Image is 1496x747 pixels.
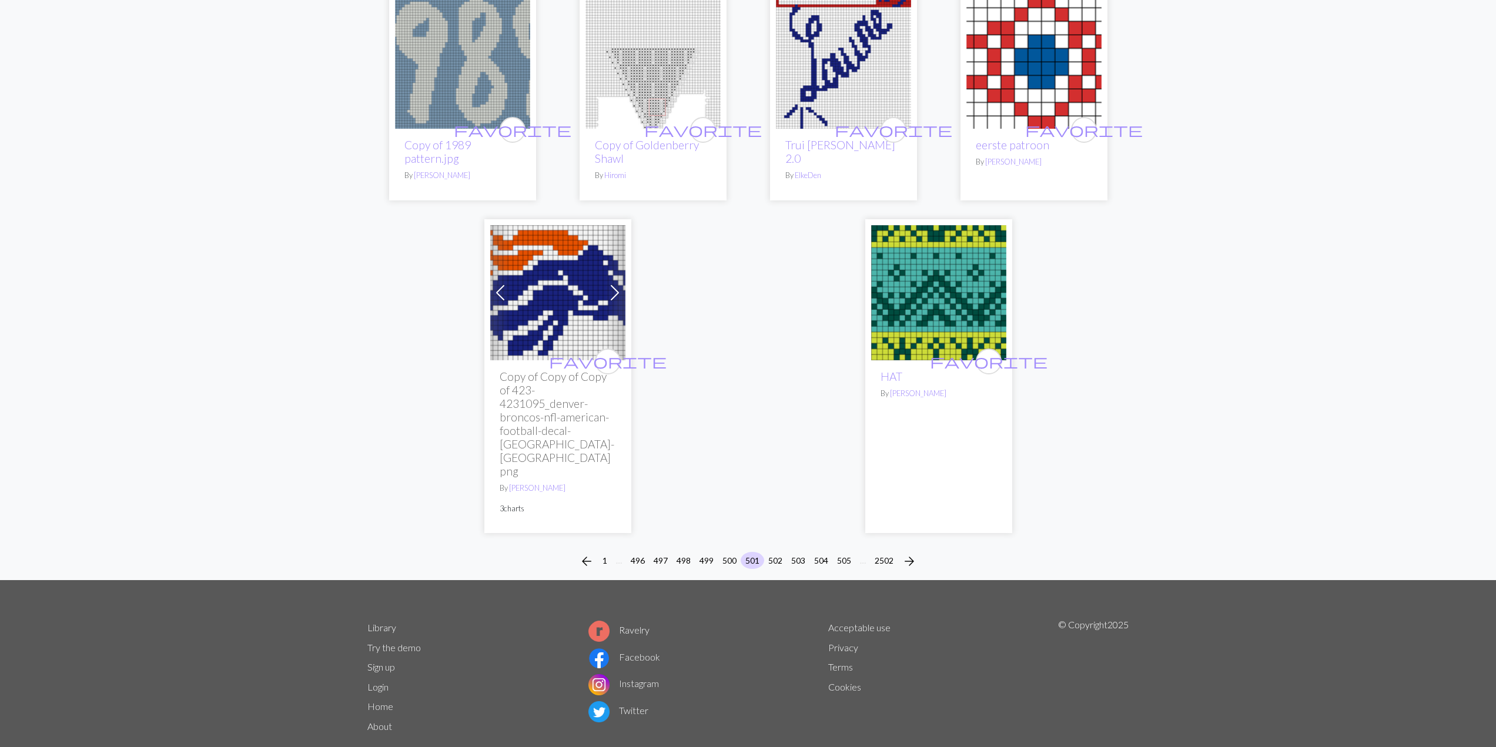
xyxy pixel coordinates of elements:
a: Hiromi [604,170,626,180]
button: 505 [832,552,856,569]
span: favorite [454,120,571,139]
i: Next [902,554,916,568]
a: Sign up [367,661,395,672]
span: favorite [930,352,1047,370]
nav: Page navigation [575,552,921,571]
button: Next [898,552,921,571]
i: favourite [835,118,952,142]
a: Try the demo [367,642,421,653]
span: favorite [1025,120,1143,139]
button: 504 [809,552,833,569]
a: Terms [828,661,853,672]
a: [PERSON_NAME] [985,157,1042,166]
button: 1 [598,552,612,569]
a: Privacy [828,642,858,653]
a: Facebook [588,651,660,662]
button: favourite [881,117,906,143]
p: By [976,156,1092,168]
p: By [500,483,616,494]
img: Ravelry logo [588,621,610,642]
i: favourite [930,350,1047,373]
p: By [404,170,521,181]
span: favorite [835,120,952,139]
p: By [595,170,711,181]
a: HAT [881,370,902,383]
button: favourite [690,117,716,143]
a: Home [367,701,393,712]
a: Ravelry [588,624,650,635]
img: Denver Broncos - CL-Draft 1 [490,225,625,360]
a: About [367,721,392,732]
button: 497 [649,552,672,569]
a: Copy of 1989 pattern.jpg [404,138,471,165]
a: Twitter [588,705,648,716]
a: [PERSON_NAME] [414,170,470,180]
a: eerste patroon [966,54,1102,65]
a: Goldenberry Shawl [585,54,721,65]
span: arrow_forward [902,553,916,570]
a: [PERSON_NAME] [509,483,565,493]
button: 502 [764,552,787,569]
button: favourite [595,349,621,374]
button: favourite [976,349,1002,374]
button: 498 [672,552,695,569]
a: Trui [PERSON_NAME] 2.0 [785,138,895,165]
button: 2502 [870,552,898,569]
i: favourite [454,118,571,142]
span: arrow_back [580,553,594,570]
button: 496 [626,552,650,569]
a: Instagram [588,678,659,689]
button: 501 [741,552,764,569]
a: Denver Broncos - CL-Draft 1 [490,285,625,296]
a: HAT [871,285,1006,296]
i: favourite [1025,118,1143,142]
i: Previous [580,554,594,568]
img: Facebook logo [588,648,610,669]
p: © Copyright 2025 [1058,618,1129,736]
button: 500 [718,552,741,569]
img: Twitter logo [588,701,610,722]
a: [PERSON_NAME] [890,388,946,398]
span: favorite [644,120,762,139]
p: By [881,388,997,399]
a: Trui Laure 2.0 [776,54,911,65]
p: 3 charts [500,503,616,514]
a: 1989 pattern.jpg [395,54,530,65]
img: Instagram logo [588,674,610,695]
img: HAT [871,225,1006,360]
a: eerste patroon [976,138,1049,152]
a: ElkeDen [795,170,821,180]
button: 503 [787,552,810,569]
i: favourite [644,118,762,142]
button: favourite [1071,117,1097,143]
a: Library [367,622,396,633]
a: Acceptable use [828,622,891,633]
button: favourite [500,117,526,143]
a: Cookies [828,681,861,692]
a: Copy of Goldenberry Shawl [595,138,699,165]
a: Login [367,681,389,692]
button: Previous [575,552,598,571]
i: favourite [549,350,667,373]
h2: Copy of Copy of Copy of 423-4231095_denver-broncos-nfl-american-football-decal-[GEOGRAPHIC_DATA]-... [500,370,616,478]
p: By [785,170,902,181]
button: 499 [695,552,718,569]
span: favorite [549,352,667,370]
